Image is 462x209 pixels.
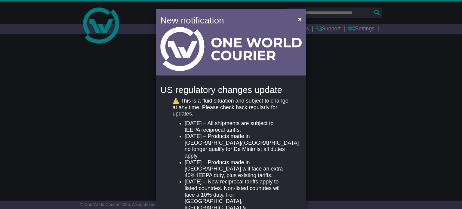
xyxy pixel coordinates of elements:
button: Close [295,13,305,25]
li: [DATE] – Products made in [GEOGRAPHIC_DATA]/[GEOGRAPHIC_DATA] no longer qualify for De Minimis; a... [185,133,289,159]
p: ⚠️ This is a fluid situation and subject to change at any time. Please check back regularly for u... [173,98,289,117]
h4: US regulatory changes update [160,85,302,95]
img: Light [160,27,302,71]
h4: New notification [160,14,289,27]
li: [DATE] – All shipments are subject to IEEPA reciprocal tariffs. [185,120,289,133]
li: [DATE] – Products made in [GEOGRAPHIC_DATA] will face an extra 40% IEEPA duty, plus existing tari... [185,159,289,179]
span: × [298,16,302,23]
